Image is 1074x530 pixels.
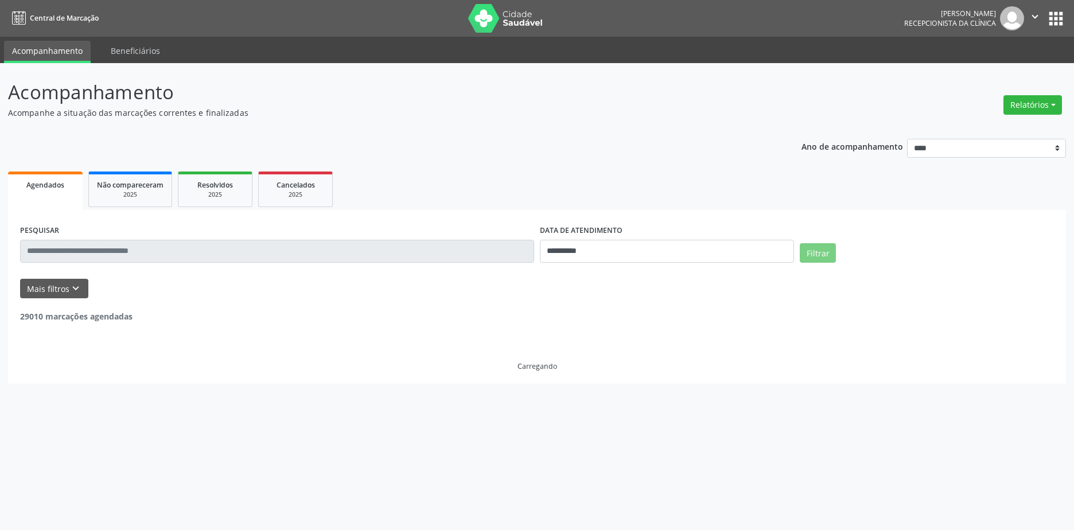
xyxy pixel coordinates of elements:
a: Acompanhamento [4,41,91,63]
img: img [1000,6,1024,30]
p: Acompanhamento [8,78,749,107]
div: 2025 [97,190,164,199]
span: Recepcionista da clínica [904,18,996,28]
span: Agendados [26,180,64,190]
span: Resolvidos [197,180,233,190]
a: Beneficiários [103,41,168,61]
div: 2025 [186,190,244,199]
p: Ano de acompanhamento [801,139,903,153]
div: [PERSON_NAME] [904,9,996,18]
button: Filtrar [800,243,836,263]
span: Central de Marcação [30,13,99,23]
label: PESQUISAR [20,222,59,240]
span: Não compareceram [97,180,164,190]
button: apps [1046,9,1066,29]
p: Acompanhe a situação das marcações correntes e finalizadas [8,107,749,119]
i: keyboard_arrow_down [69,282,82,295]
a: Central de Marcação [8,9,99,28]
strong: 29010 marcações agendadas [20,311,133,322]
button: Relatórios [1003,95,1062,115]
button:  [1024,6,1046,30]
i:  [1029,10,1041,23]
div: 2025 [267,190,324,199]
button: Mais filtroskeyboard_arrow_down [20,279,88,299]
label: DATA DE ATENDIMENTO [540,222,622,240]
span: Cancelados [277,180,315,190]
div: Carregando [517,361,557,371]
